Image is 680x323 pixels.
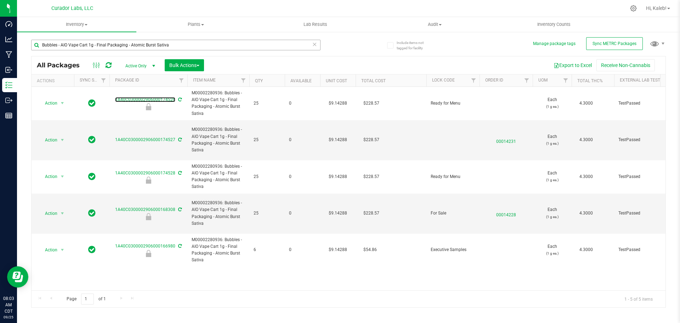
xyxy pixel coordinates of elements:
button: Bulk Actions [165,59,204,71]
a: 1A40C0300002906000168308 [115,207,175,212]
span: Action [39,98,58,108]
span: Each [537,133,567,147]
span: select [58,98,67,108]
span: Ready for Menu [431,100,475,107]
span: $228.57 [360,135,383,145]
a: 1A40C0300002906000166980 [115,244,175,249]
span: For Sale [431,210,475,217]
span: Include items not tagged for facility [397,40,432,51]
span: 4.3000 [576,172,596,182]
span: select [58,245,67,255]
div: Actions [37,78,71,83]
p: (1 g ea.) [537,213,567,220]
span: 6 [254,246,280,253]
span: M00002280936: Bubbles - AIO Vape Cart 1g - Final Packaging - Atomic Burst Sativa [192,200,245,227]
span: Inventory [17,21,136,28]
a: Plants [136,17,256,32]
a: Lab Results [256,17,375,32]
span: M00002280936: Bubbles - AIO Vape Cart 1g - Final Packaging - Atomic Burst Sativa [192,126,245,154]
a: Lock Code [432,78,455,83]
td: $9.14288 [320,87,356,120]
span: Ready for Menu [431,173,475,180]
inline-svg: Analytics [5,36,12,43]
div: Ready for Menu [108,103,188,110]
inline-svg: Outbound [5,97,12,104]
span: Executive Samples [431,246,475,253]
span: 4.3000 [576,98,596,108]
span: Inventory Counts [528,21,580,28]
a: Order Id [485,78,503,83]
td: $9.14288 [320,194,356,234]
a: Sync Status [80,78,107,83]
span: In Sync [88,208,96,218]
a: Filter [176,74,187,87]
span: Sync from Compliance System [177,171,182,176]
a: Qty [255,78,263,83]
span: Sync from Compliance System [177,137,182,142]
span: Page of 1 [61,294,112,305]
span: Plants [137,21,255,28]
div: For Sale [108,213,188,220]
button: Export to Excel [549,59,596,71]
button: Sync METRC Packages [586,37,643,50]
span: 4.3000 [576,135,596,145]
div: Ready for Menu [108,177,188,184]
span: Each [537,243,567,257]
td: $9.14288 [320,120,356,160]
span: select [58,172,67,182]
a: Filter [521,74,533,87]
span: select [58,208,67,218]
a: Inventory Counts [494,17,614,32]
span: 0 [289,137,316,143]
span: select [58,135,67,145]
span: M00002280936: Bubbles - AIO Vape Cart 1g - Final Packaging - Atomic Burst Sativa [192,163,245,190]
a: External Lab Test Result [620,78,675,83]
span: $228.57 [360,208,383,218]
span: 00014228 [484,208,528,218]
p: 08:03 AM CDT [3,295,14,314]
a: 1A40C0300002906000174527 [115,137,175,142]
a: Available [290,78,312,83]
span: Sync from Compliance System [177,97,182,102]
a: Filter [468,74,480,87]
inline-svg: Dashboard [5,21,12,28]
span: 0 [289,210,316,217]
span: 4.3000 [576,208,596,218]
span: Sync METRC Packages [593,41,636,46]
span: All Packages [37,61,87,69]
span: 00014231 [484,135,528,145]
inline-svg: Manufacturing [5,51,12,58]
span: In Sync [88,135,96,145]
a: Package ID [115,78,139,83]
span: In Sync [88,98,96,108]
span: $228.57 [360,172,383,182]
p: (1 g ea.) [537,103,567,110]
span: $228.57 [360,98,383,108]
a: UOM [538,78,548,83]
span: Sync from Compliance System [177,244,182,249]
span: In Sync [88,172,96,182]
span: In Sync [88,245,96,255]
a: Total Cost [361,78,386,83]
p: (1 g ea.) [537,177,567,183]
div: Executive Samples [108,250,188,257]
span: 25 [254,173,280,180]
a: Total THC% [577,78,603,83]
span: 0 [289,100,316,107]
a: 1A40C0300002906000174526 [115,97,175,102]
span: 1 - 5 of 5 items [619,294,658,304]
span: M00002280936: Bubbles - AIO Vape Cart 1g - Final Packaging - Atomic Burst Sativa [192,90,245,117]
span: M00002280936: Bubbles - AIO Vape Cart 1g - Final Packaging - Atomic Burst Sativa [192,236,245,264]
td: $9.14288 [320,160,356,194]
span: Hi, Kaleb! [646,5,667,11]
span: Audit [375,21,494,28]
button: Receive Non-Cannabis [596,59,655,71]
inline-svg: Inventory [5,82,12,89]
a: Audit [375,17,494,32]
iframe: Resource center [7,266,28,288]
a: Filter [238,74,249,87]
span: $54.86 [360,245,380,255]
a: Filter [560,74,572,87]
span: Lab Results [294,21,337,28]
span: Each [537,96,567,110]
